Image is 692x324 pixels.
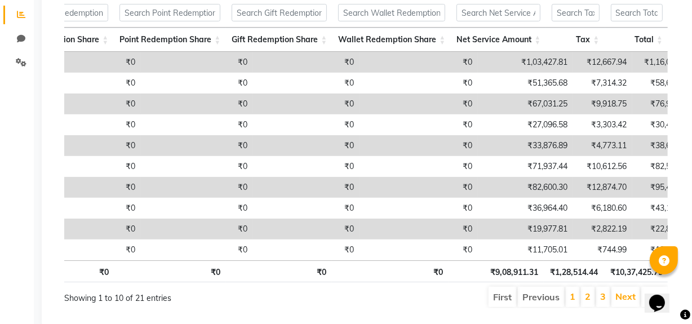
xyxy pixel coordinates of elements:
[573,73,632,94] td: ₹7,314.32
[478,94,573,114] td: ₹67,031.25
[253,114,360,135] td: ₹0
[338,4,445,21] input: Search Wallet Redemption Share
[573,239,632,260] td: ₹744.99
[573,52,632,73] td: ₹12,667.94
[573,219,632,239] td: ₹2,822.19
[15,177,141,198] td: ₹0
[360,219,478,239] td: ₹0
[478,219,573,239] td: ₹19,977.81
[604,260,668,282] th: ₹10,37,425.75
[552,4,599,21] input: Search Tax
[232,4,327,21] input: Search Gift Redemption Share
[141,219,253,239] td: ₹0
[141,239,253,260] td: ₹0
[114,28,226,52] th: Point Redemption Share: activate to sort column ascending
[645,279,681,313] iframe: chat widget
[573,135,632,156] td: ₹4,773.11
[15,52,141,73] td: ₹0
[573,198,632,219] td: ₹6,180.60
[360,177,478,198] td: ₹0
[15,135,141,156] td: ₹0
[360,239,478,260] td: ₹0
[114,260,226,282] th: ₹0
[605,28,669,52] th: Total: activate to sort column ascending
[360,198,478,219] td: ₹0
[141,52,253,73] td: ₹0
[573,177,632,198] td: ₹12,874.70
[451,28,546,52] th: Net Service Amount: activate to sort column ascending
[141,156,253,177] td: ₹0
[64,286,306,304] div: Showing 1 to 10 of 21 entries
[253,239,360,260] td: ₹0
[15,219,141,239] td: ₹0
[611,4,663,21] input: Search Total
[15,198,141,219] td: ₹0
[360,94,478,114] td: ₹0
[141,73,253,94] td: ₹0
[360,73,478,94] td: ₹0
[456,4,540,21] input: Search Net Service Amount
[478,73,573,94] td: ₹51,365.68
[600,291,606,302] a: 3
[15,94,141,114] td: ₹0
[544,260,604,282] th: ₹1,28,514.44
[253,198,360,219] td: ₹0
[573,94,632,114] td: ₹9,918.75
[570,291,575,302] a: 1
[478,135,573,156] td: ₹33,876.89
[478,177,573,198] td: ₹82,600.30
[15,114,141,135] td: ₹0
[573,114,632,135] td: ₹3,303.42
[253,219,360,239] td: ₹0
[573,156,632,177] td: ₹10,612.56
[478,198,573,219] td: ₹36,964.40
[253,73,360,94] td: ₹0
[360,114,478,135] td: ₹0
[360,156,478,177] td: ₹0
[119,4,220,21] input: Search Point Redemption Share
[478,156,573,177] td: ₹71,937.44
[15,156,141,177] td: ₹0
[449,260,544,282] th: ₹9,08,911.31
[478,114,573,135] td: ₹27,096.58
[585,291,591,302] a: 2
[141,198,253,219] td: ₹0
[332,260,449,282] th: ₹0
[226,28,332,52] th: Gift Redemption Share: activate to sort column ascending
[478,52,573,73] td: ₹1,03,427.81
[253,156,360,177] td: ₹0
[15,239,141,260] td: ₹0
[253,135,360,156] td: ₹0
[141,94,253,114] td: ₹0
[253,52,360,73] td: ₹0
[615,291,636,302] a: Next
[226,260,332,282] th: ₹0
[253,94,360,114] td: ₹0
[141,114,253,135] td: ₹0
[478,239,573,260] td: ₹11,705.01
[141,135,253,156] td: ₹0
[360,52,478,73] td: ₹0
[546,28,605,52] th: Tax: activate to sort column ascending
[141,177,253,198] td: ₹0
[15,73,141,94] td: ₹0
[253,177,360,198] td: ₹0
[360,135,478,156] td: ₹0
[332,28,451,52] th: Wallet Redemption Share: activate to sort column ascending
